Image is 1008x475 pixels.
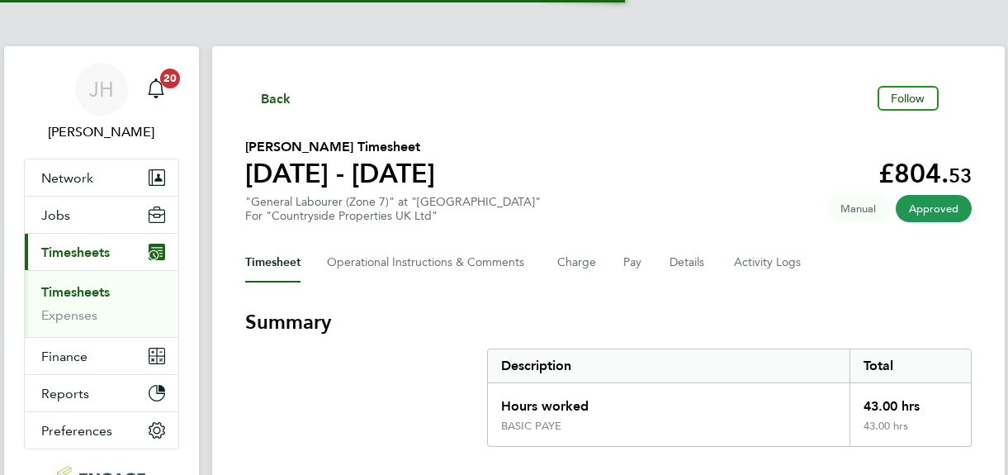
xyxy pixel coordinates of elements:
div: Timesheets [25,270,178,337]
a: 20 [140,63,173,116]
span: Network [41,170,93,186]
button: Back [245,88,291,108]
span: This timesheet has been approved. [896,195,972,222]
div: Total [849,349,970,382]
button: Timesheet [245,243,301,283]
span: Finance [41,349,88,364]
span: Timesheets [41,245,110,260]
button: Timesheets [25,234,178,270]
span: Reports [41,386,89,401]
div: Hours worked [488,383,850,420]
div: 43.00 hrs [849,383,970,420]
span: 20 [160,69,180,88]
button: Timesheets Menu [945,94,972,102]
div: "General Labourer (Zone 7)" at "[GEOGRAPHIC_DATA]" [245,195,541,223]
button: Reports [25,375,178,411]
a: Timesheets [41,284,110,300]
button: Charge [557,243,597,283]
h3: Summary [245,309,972,335]
span: Follow [891,91,925,106]
button: Pay [623,243,643,283]
span: JH [89,78,114,100]
button: Operational Instructions & Comments [327,243,531,283]
span: 53 [949,164,972,188]
button: Follow [878,86,939,111]
app-decimal: £804. [878,158,972,189]
a: Expenses [41,307,97,323]
span: Back [261,89,291,109]
div: For "Countryside Properties UK Ltd" [245,209,541,223]
button: Details [670,243,707,283]
button: Preferences [25,412,178,449]
span: Jobs [41,207,70,223]
div: BASIC PAYE [501,420,561,433]
button: Finance [25,338,178,374]
span: Jane Howley [24,122,179,142]
h2: [PERSON_NAME] Timesheet [245,137,435,157]
button: Activity Logs [734,243,803,283]
button: Network [25,159,178,196]
div: Summary [487,349,972,447]
div: 43.00 hrs [849,420,970,446]
h1: [DATE] - [DATE] [245,157,435,190]
span: Preferences [41,423,112,439]
button: Jobs [25,197,178,233]
div: Description [488,349,850,382]
a: JH[PERSON_NAME] [24,63,179,142]
span: This timesheet was manually created. [827,195,889,222]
